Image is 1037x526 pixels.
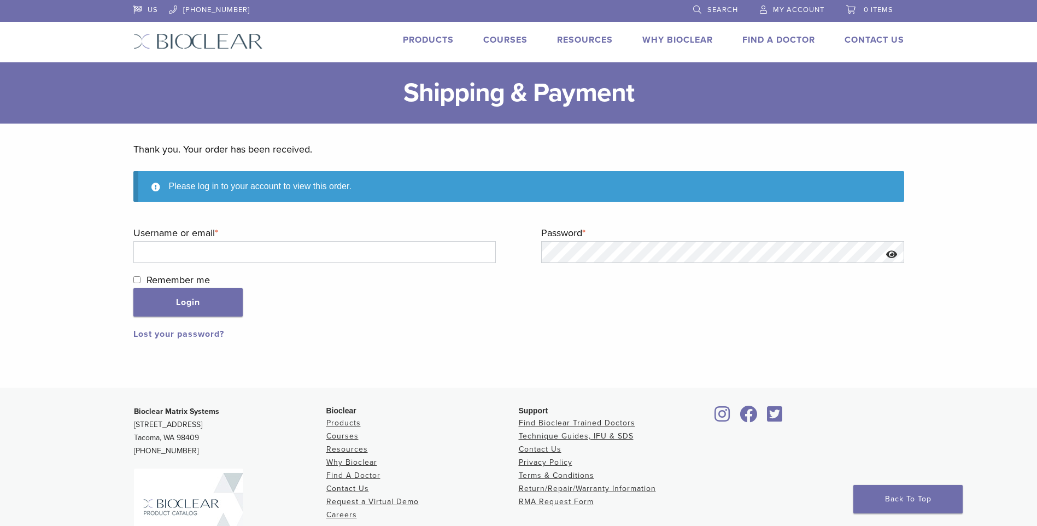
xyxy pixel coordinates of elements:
[133,141,904,157] p: Thank you. Your order has been received.
[707,5,738,14] span: Search
[326,471,380,480] a: Find A Doctor
[736,412,761,423] a: Bioclear
[519,471,594,480] a: Terms & Conditions
[845,34,904,45] a: Contact Us
[147,274,210,286] span: Remember me
[764,412,787,423] a: Bioclear
[557,34,613,45] a: Resources
[864,5,893,14] span: 0 items
[326,458,377,467] a: Why Bioclear
[519,445,561,454] a: Contact Us
[853,485,963,513] a: Back To Top
[483,34,528,45] a: Courses
[773,5,824,14] span: My Account
[326,445,368,454] a: Resources
[133,288,243,317] button: Login
[642,34,713,45] a: Why Bioclear
[880,241,904,269] button: Show password
[134,405,326,458] p: [STREET_ADDRESS] Tacoma, WA 98409 [PHONE_NUMBER]
[326,497,419,506] a: Request a Virtual Demo
[326,431,359,441] a: Courses
[742,34,815,45] a: Find A Doctor
[133,329,224,340] a: Lost your password?
[519,431,634,441] a: Technique Guides, IFU & SDS
[711,412,734,423] a: Bioclear
[326,406,356,415] span: Bioclear
[326,510,357,519] a: Careers
[519,458,572,467] a: Privacy Policy
[133,225,496,241] label: Username or email
[541,225,904,241] label: Password
[519,497,594,506] a: RMA Request Form
[326,418,361,428] a: Products
[326,484,369,493] a: Contact Us
[134,407,219,416] strong: Bioclear Matrix Systems
[133,171,904,202] div: Please log in to your account to view this order.
[403,34,454,45] a: Products
[133,276,140,283] input: Remember me
[519,484,656,493] a: Return/Repair/Warranty Information
[519,418,635,428] a: Find Bioclear Trained Doctors
[133,33,263,49] img: Bioclear
[519,406,548,415] span: Support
